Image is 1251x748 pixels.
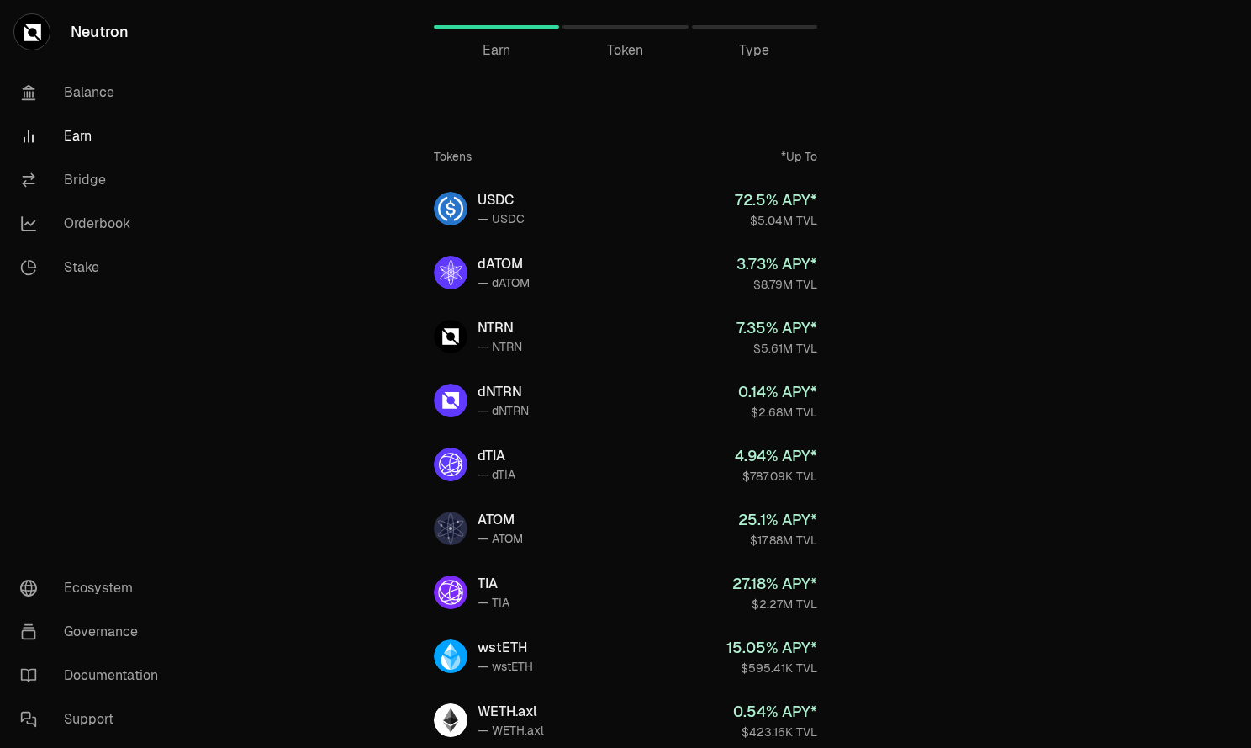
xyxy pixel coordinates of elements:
[478,574,509,594] div: TIA
[738,508,817,532] div: 25.1 % APY*
[732,596,817,613] div: $2.27M TVL
[736,252,817,276] div: 3.73 % APY*
[420,562,831,623] a: TIATIA— TIA27.18% APY*$2.27M TVL
[420,306,831,367] a: NTRNNTRN— NTRN7.35% APY*$5.61M TVL
[726,660,817,676] div: $595.41K TVL
[434,512,467,545] img: ATOM
[732,572,817,596] div: 27.18 % APY*
[434,448,467,481] img: dTIA
[478,446,515,466] div: dTIA
[781,148,817,165] div: *Up To
[735,444,817,468] div: 4.94 % APY*
[478,402,529,419] div: — dNTRN
[478,638,533,658] div: wstETH
[420,498,831,559] a: ATOMATOM— ATOM25.1% APY*$17.88M TVL
[434,256,467,289] img: dATOM
[738,532,817,549] div: $17.88M TVL
[7,71,182,114] a: Balance
[735,212,817,229] div: $5.04M TVL
[7,610,182,654] a: Governance
[434,703,467,737] img: WETH.axl
[478,338,522,355] div: — NTRN
[736,316,817,340] div: 7.35 % APY*
[420,626,831,687] a: wstETHwstETH— wstETH15.05% APY*$595.41K TVL
[7,114,182,158] a: Earn
[735,468,817,485] div: $787.09K TVL
[7,654,182,698] a: Documentation
[738,404,817,421] div: $2.68M TVL
[733,700,817,724] div: 0.54 % APY*
[483,40,510,61] span: Earn
[420,434,831,495] a: dTIAdTIA— dTIA4.94% APY*$787.09K TVL
[478,254,530,274] div: dATOM
[420,178,831,239] a: USDCUSDC— USDC72.5% APY*$5.04M TVL
[434,384,467,417] img: dNTRN
[478,382,529,402] div: dNTRN
[420,242,831,303] a: dATOMdATOM— dATOM3.73% APY*$8.79M TVL
[736,340,817,357] div: $5.61M TVL
[726,636,817,660] div: 15.05 % APY*
[434,320,467,353] img: NTRN
[478,466,515,483] div: — dTIA
[7,698,182,741] a: Support
[478,722,544,739] div: — WETH.axl
[478,530,523,547] div: — ATOM
[478,702,544,722] div: WETH.axl
[735,188,817,212] div: 72.5 % APY*
[738,380,817,404] div: 0.14 % APY*
[434,148,472,165] div: Tokens
[478,594,509,611] div: — TIA
[478,658,533,675] div: — wstETH
[434,192,467,225] img: USDC
[7,158,182,202] a: Bridge
[7,246,182,289] a: Stake
[434,576,467,609] img: TIA
[733,724,817,740] div: $423.16K TVL
[736,276,817,293] div: $8.79M TVL
[434,639,467,673] img: wstETH
[607,40,643,61] span: Token
[478,274,530,291] div: — dATOM
[7,202,182,246] a: Orderbook
[434,7,559,47] a: Earn
[7,566,182,610] a: Ecosystem
[478,510,523,530] div: ATOM
[478,190,525,210] div: USDC
[478,318,522,338] div: NTRN
[739,40,769,61] span: Type
[420,370,831,431] a: dNTRNdNTRN— dNTRN0.14% APY*$2.68M TVL
[478,210,525,227] div: — USDC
